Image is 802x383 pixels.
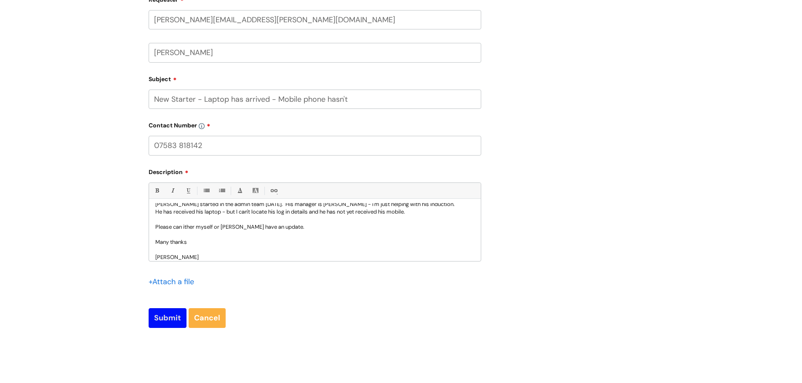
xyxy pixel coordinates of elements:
a: • Unordered List (Ctrl-Shift-7) [201,185,211,196]
a: Font Color [234,185,245,196]
div: Attach a file [149,275,199,288]
a: Underline(Ctrl-U) [183,185,193,196]
img: info-icon.svg [199,123,205,129]
p: Please can ither myself or [PERSON_NAME] have an update. [155,223,474,231]
label: Description [149,166,481,176]
a: Link [268,185,279,196]
p: He has received his laptop - but I can't locate his log in details and he has not yet received hi... [155,208,474,216]
label: Contact Number [149,119,481,129]
a: Italic (Ctrl-I) [167,185,178,196]
label: Subject [149,73,481,83]
a: Bold (Ctrl-B) [152,185,162,196]
input: Email [149,10,481,29]
a: 1. Ordered List (Ctrl-Shift-8) [216,185,227,196]
input: Your Name [149,43,481,62]
a: Cancel [189,308,226,328]
p: [PERSON_NAME] [155,246,474,261]
p: [PERSON_NAME] started in the admin team [DATE]. His manager is [PERSON_NAME] - i'm just helping w... [155,201,474,208]
a: Back Color [250,185,261,196]
input: Submit [149,308,187,328]
p: Many thanks [155,238,474,246]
